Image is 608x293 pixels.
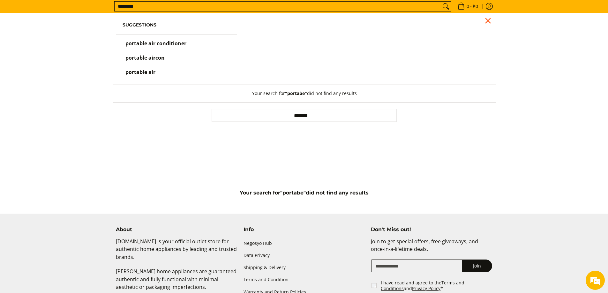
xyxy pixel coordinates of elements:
[466,4,470,9] span: 0
[285,90,307,96] strong: "portabe"
[371,238,492,260] p: Join to get special offers, free giveaways, and once-in-a-lifetime deals.
[125,54,165,61] span: portable aircon
[472,4,479,9] span: ₱0
[441,2,451,11] button: Search
[244,226,365,233] h4: Info
[246,84,363,102] button: Your search for"portabe"did not find any results
[123,41,231,52] a: portable air conditioner
[244,238,365,250] a: Negosyo Hub
[381,280,493,291] label: I have read and agree to the and *
[244,250,365,262] a: Data Privacy
[125,55,165,67] p: portable aircon
[462,260,492,272] button: Join
[125,69,155,76] span: portable air
[116,238,237,267] p: [DOMAIN_NAME] is your official outlet store for authentic home appliances by leading and trusted ...
[125,70,155,81] p: portable air
[116,226,237,233] h4: About
[371,226,492,233] h4: Don't Miss out!
[244,262,365,274] a: Shipping & Delivery
[381,280,464,291] a: Terms and Conditions
[412,285,440,291] a: Privacy Policy
[456,3,480,10] span: •
[125,41,186,52] p: portable air conditioner
[280,190,306,196] strong: "portabe"
[113,190,496,196] h5: Your search for did not find any results
[125,40,186,47] span: portable air conditioner
[123,70,231,81] a: portable air
[123,22,231,28] h6: Suggestions
[483,16,493,26] div: Close pop up
[244,274,365,286] a: Terms and Condition
[123,55,231,67] a: portable aircon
